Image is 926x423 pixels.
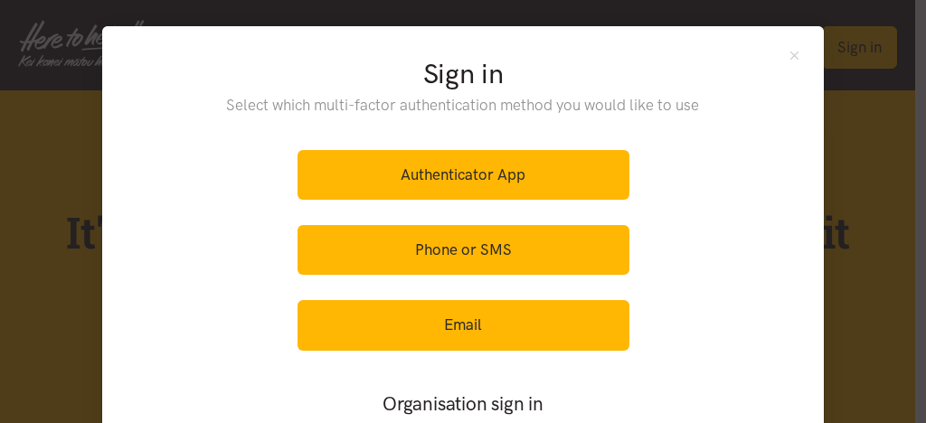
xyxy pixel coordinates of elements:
p: Select which multi-factor authentication method you would like to use [190,93,737,117]
h3: Organisation sign in [248,390,678,417]
a: Authenticator App [298,150,629,200]
a: Email [298,300,629,350]
h2: Sign in [190,55,737,93]
button: Close [787,48,802,63]
a: Phone or SMS [298,225,629,275]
